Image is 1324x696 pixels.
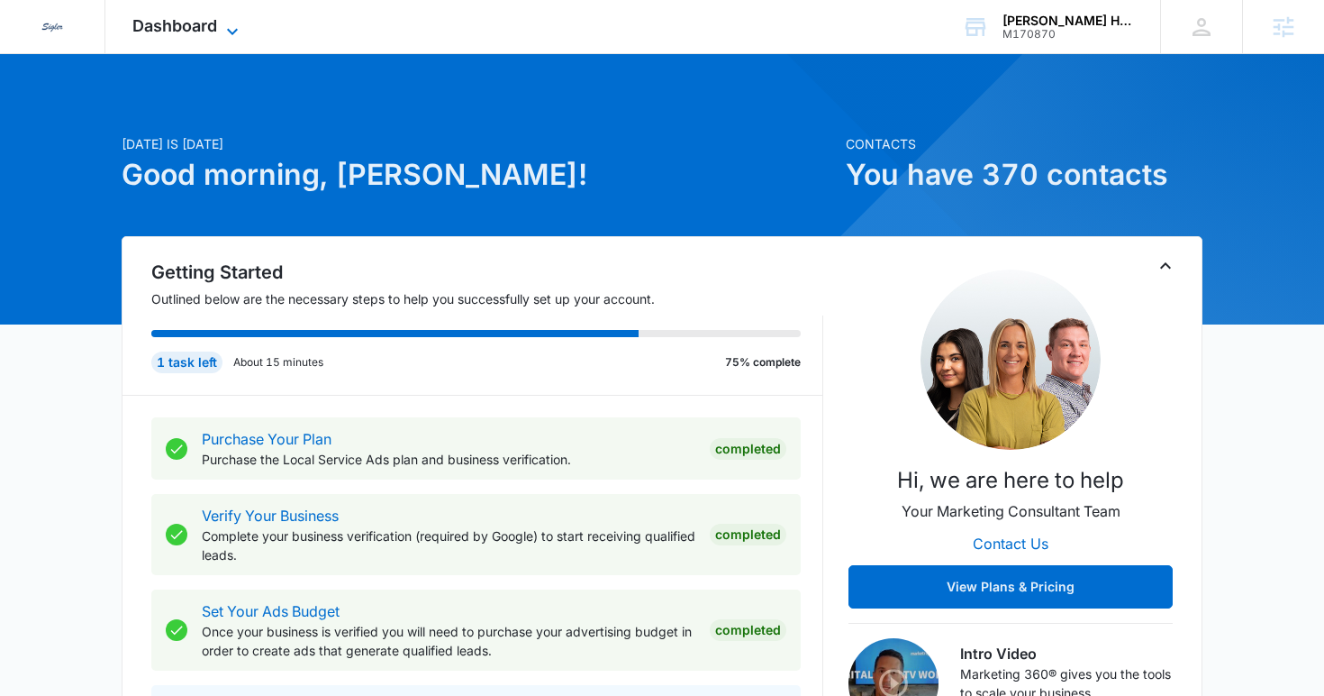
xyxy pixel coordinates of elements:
[846,153,1202,197] h1: You have 370 contacts
[725,354,801,371] p: 75% complete
[710,524,786,545] div: Completed
[202,622,695,660] p: Once your business is verified you will need to purchase your advertising budget in order to crea...
[848,565,1173,609] button: View Plans & Pricing
[960,643,1173,664] h3: Intro Video
[1002,14,1134,28] div: account name
[846,134,1202,153] p: Contacts
[132,16,217,35] span: Dashboard
[955,522,1066,565] button: Contact Us
[202,602,340,620] a: Set Your Ads Budget
[151,352,222,373] div: 1 task left
[1002,28,1134,41] div: account id
[202,430,331,448] a: Purchase Your Plan
[36,11,68,43] img: Sigler Corporate
[202,507,339,525] a: Verify Your Business
[151,259,823,286] h2: Getting Started
[122,153,835,197] h1: Good morning, [PERSON_NAME]!
[151,289,823,308] p: Outlined below are the necessary steps to help you successfully set up your account.
[122,134,835,153] p: [DATE] is [DATE]
[902,500,1120,522] p: Your Marketing Consultant Team
[710,619,786,641] div: Completed
[202,450,695,469] p: Purchase the Local Service Ads plan and business verification.
[710,438,786,460] div: Completed
[897,464,1124,497] p: Hi, we are here to help
[1155,255,1176,277] button: Toggle Collapse
[233,354,323,371] p: About 15 minutes
[202,527,695,564] p: Complete your business verification (required by Google) to start receiving qualified leads.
